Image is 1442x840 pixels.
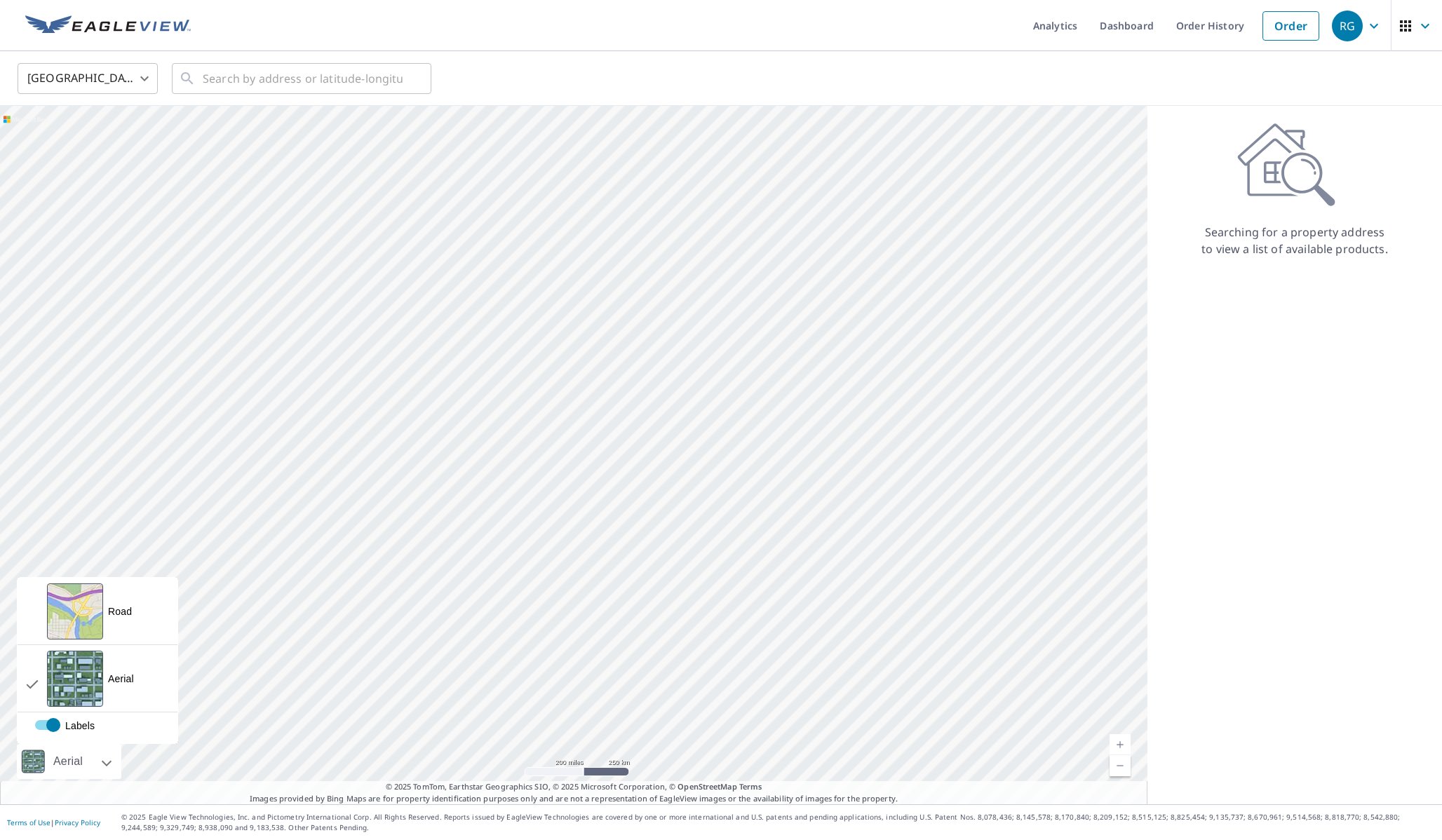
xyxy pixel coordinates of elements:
[1110,755,1131,776] a: Current Level 5, Zoom Out
[7,818,100,827] p: |
[18,59,158,98] div: [GEOGRAPHIC_DATA]
[386,781,762,793] span: © 2025 TomTom, Earthstar Geographics SIO, © 2025 Microsoft Corporation, ©
[17,744,121,779] div: Aerial
[108,672,134,686] div: Aerial
[121,812,1435,833] p: © 2025 Eagle View Technologies, Inc. and Pictometry International Corp. All Rights Reserved. Repo...
[49,744,87,779] div: Aerial
[18,712,177,743] div: enabled
[1332,11,1363,41] div: RG
[1262,11,1319,41] a: Order
[1110,734,1131,755] a: Current Level 5, Zoom In
[739,781,762,792] a: Terms
[25,15,191,36] img: EV Logo
[108,604,132,618] div: Road
[1201,224,1389,257] p: Searching for a property address to view a list of available products.
[55,818,100,827] a: Privacy Policy
[17,577,178,744] div: View aerial and more...
[7,818,50,827] a: Terms of Use
[203,59,403,98] input: Search by address or latitude-longitude
[18,719,205,733] label: Labels
[678,781,736,792] a: OpenStreetMap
